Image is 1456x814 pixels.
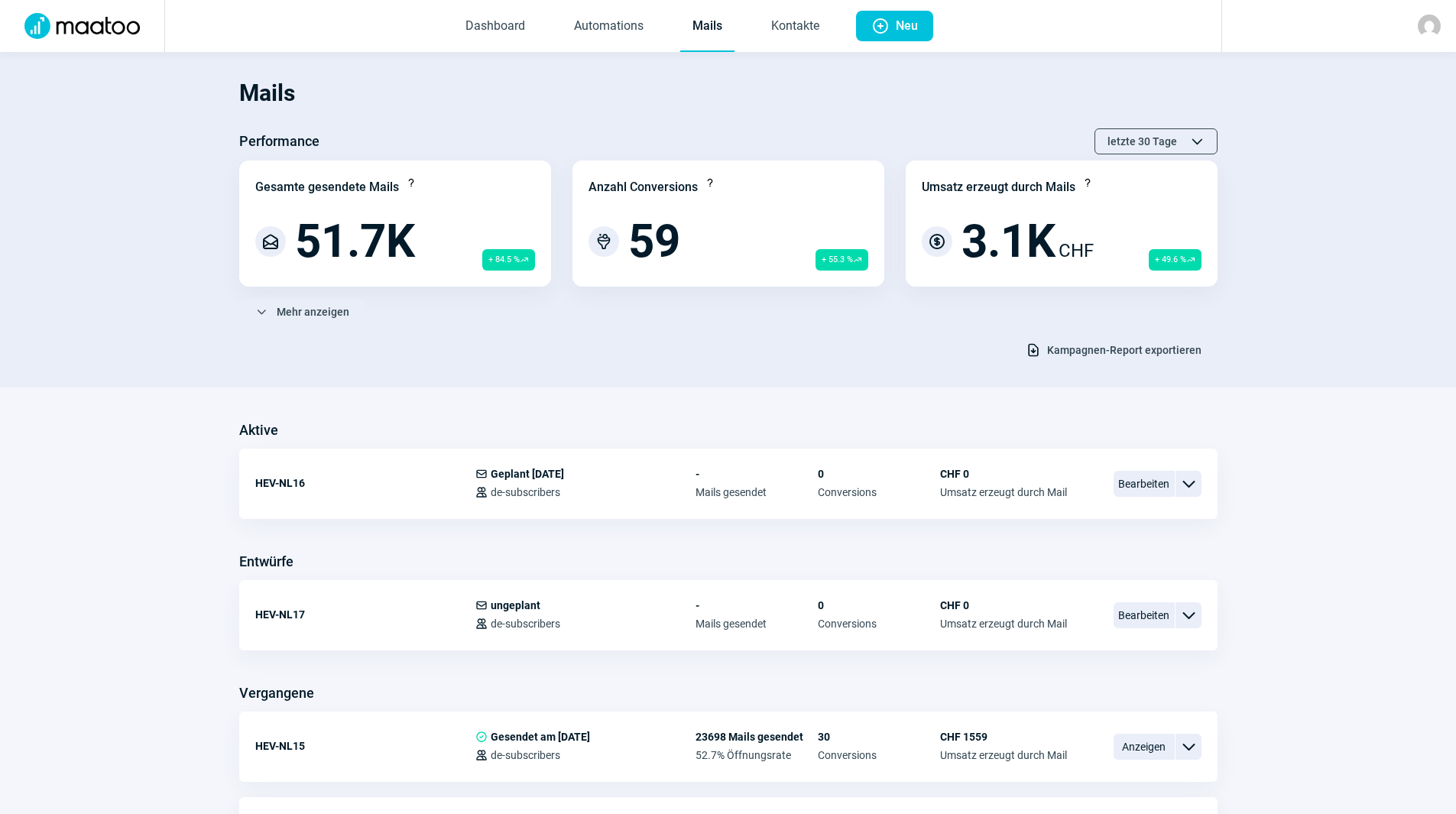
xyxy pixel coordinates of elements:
span: 51.7K [295,219,415,264]
span: Umsatz erzeugt durch Mail [940,486,1067,498]
h3: Entwürfe [239,550,293,574]
span: Umsatz erzeugt durch Mail [940,618,1067,630]
span: + 55.3 % [816,249,868,271]
span: Neu [896,11,918,41]
span: Bearbeiten [1114,602,1175,628]
span: Umsatz erzeugt durch Mail [940,749,1067,761]
span: de-subscribers [491,486,560,498]
h1: Mails [239,67,1218,119]
h3: Aktive [239,418,278,443]
span: Bearbeiten [1114,471,1175,497]
span: Geplant [DATE] [491,468,564,480]
span: 3.1K [961,219,1056,264]
span: CHF 1559 [940,731,1067,743]
span: Conversions [818,618,940,630]
div: HEV-NL16 [255,468,475,498]
div: Umsatz erzeugt durch Mails [922,178,1075,196]
span: Anzeigen [1114,734,1175,760]
img: Logo [15,13,149,39]
span: Conversions [818,749,940,761]
img: avatar [1418,15,1441,37]
span: 23698 Mails gesendet [696,731,818,743]
span: ungeplant [491,599,540,611]
div: Anzahl Conversions [589,178,698,196]
h3: Vergangene [239,681,314,705]
button: Neu [856,11,933,41]
h3: Performance [239,129,319,154]
span: 59 [628,219,680,264]
span: de-subscribers [491,618,560,630]
span: 30 [818,731,940,743]
button: Kampagnen-Report exportieren [1010,337,1218,363]
span: + 49.6 % [1149,249,1201,271]
span: CHF 0 [940,468,1067,480]
span: Mehr anzeigen [277,300,349,324]
div: Gesamte gesendete Mails [255,178,399,196]
span: Conversions [818,486,940,498]
span: Mails gesendet [696,486,818,498]
div: HEV-NL15 [255,731,475,761]
span: - [696,468,818,480]
span: 0 [818,468,940,480]
span: CHF [1059,237,1094,264]
a: Dashboard [453,2,537,52]
div: HEV-NL17 [255,599,475,630]
span: - [696,599,818,611]
span: 0 [818,599,940,611]
a: Kontakte [759,2,832,52]
span: Mails gesendet [696,618,818,630]
a: Automations [562,2,656,52]
span: Kampagnen-Report exportieren [1047,338,1201,362]
span: de-subscribers [491,749,560,761]
a: Mails [680,2,734,52]
span: 52.7% Öffnungsrate [696,749,818,761]
span: letzte 30 Tage [1107,129,1177,154]
span: Gesendet am [DATE] [491,731,590,743]
span: CHF 0 [940,599,1067,611]
button: Mehr anzeigen [239,299,365,325]
span: + 84.5 % [482,249,535,271]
